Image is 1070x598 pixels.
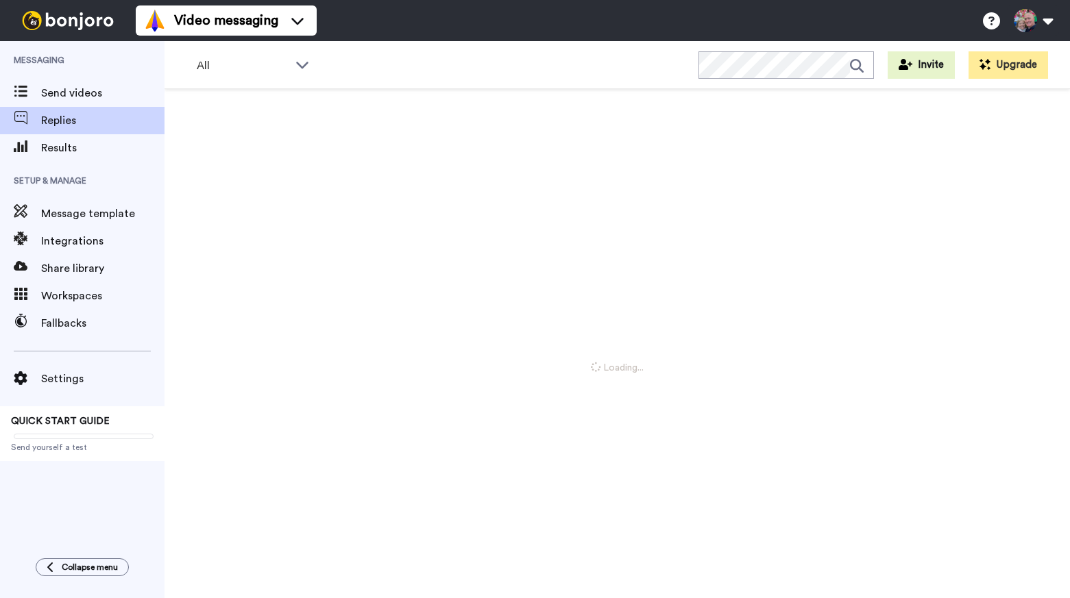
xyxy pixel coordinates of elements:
[16,11,119,30] img: bj-logo-header-white.svg
[41,315,165,332] span: Fallbacks
[591,361,644,375] span: Loading...
[36,558,129,576] button: Collapse menu
[41,288,165,304] span: Workspaces
[41,112,165,129] span: Replies
[888,51,955,79] button: Invite
[11,442,154,453] span: Send yourself a test
[41,233,165,249] span: Integrations
[11,416,110,426] span: QUICK START GUIDE
[174,11,278,30] span: Video messaging
[197,58,289,74] span: All
[41,205,165,222] span: Message template
[969,51,1048,79] button: Upgrade
[41,140,165,156] span: Results
[62,562,118,573] span: Collapse menu
[144,10,166,32] img: vm-color.svg
[41,260,165,277] span: Share library
[41,85,165,101] span: Send videos
[41,371,165,387] span: Settings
